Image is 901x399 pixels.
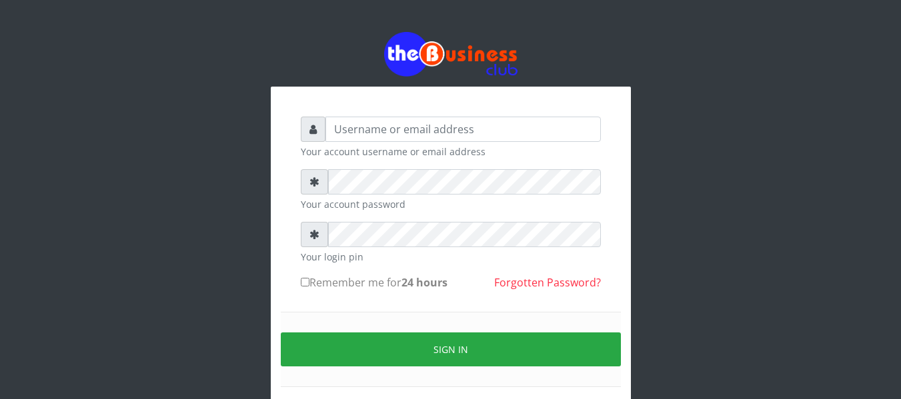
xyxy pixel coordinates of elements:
[301,250,601,264] small: Your login pin
[281,332,621,366] button: Sign in
[401,275,447,290] b: 24 hours
[301,274,447,290] label: Remember me for
[494,275,601,290] a: Forgotten Password?
[301,197,601,211] small: Your account password
[301,278,309,286] input: Remember me for24 hours
[325,117,601,142] input: Username or email address
[301,145,601,159] small: Your account username or email address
